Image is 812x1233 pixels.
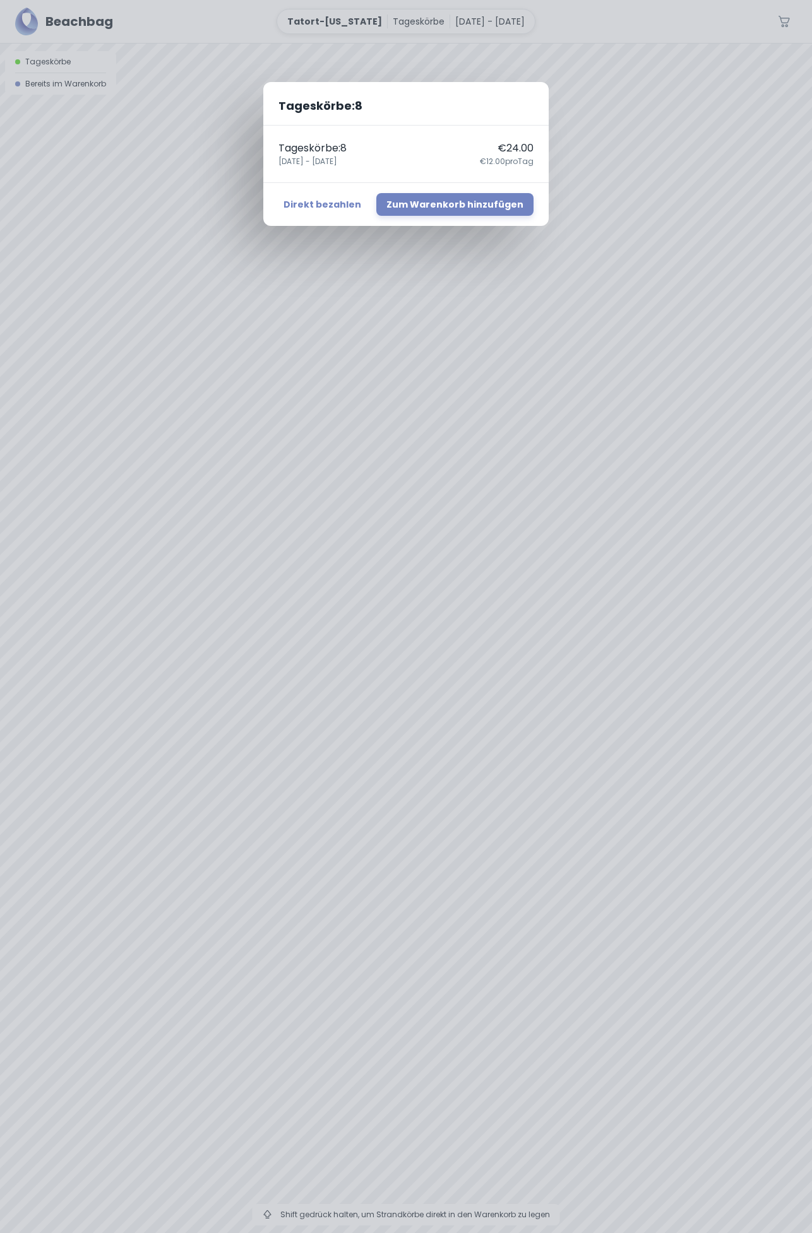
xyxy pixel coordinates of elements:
[278,141,347,156] p: Tageskörbe : 8
[278,156,337,167] span: [DATE] - [DATE]
[278,193,366,216] button: Direkt bezahlen
[480,156,534,167] span: €12.00 pro Tag
[376,193,534,216] button: Zum Warenkorb hinzufügen
[498,141,534,156] p: €24.00
[263,82,549,126] h2: Tageskörbe : 8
